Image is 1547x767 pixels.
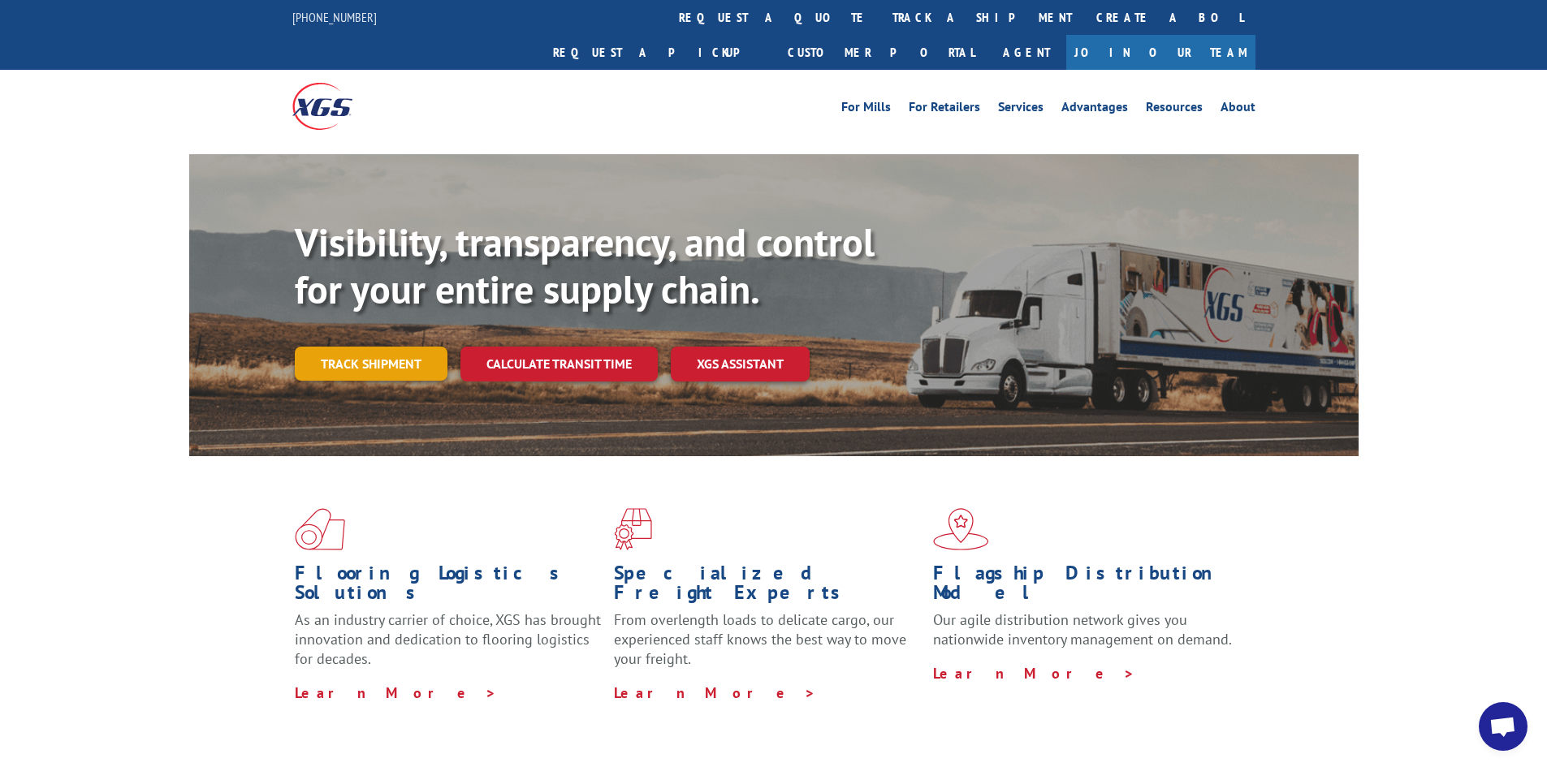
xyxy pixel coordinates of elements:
[460,347,658,381] a: Calculate transit time
[614,610,921,683] p: From overlength loads to delicate cargo, our experienced staff knows the best way to move your fr...
[933,664,1135,683] a: Learn More >
[1146,101,1203,118] a: Resources
[295,508,345,550] img: xgs-icon-total-supply-chain-intelligence-red
[1221,101,1255,118] a: About
[295,683,497,702] a: Learn More >
[841,101,891,118] a: For Mills
[541,35,776,70] a: Request a pickup
[933,508,989,550] img: xgs-icon-flagship-distribution-model-red
[292,9,377,25] a: [PHONE_NUMBER]
[987,35,1066,70] a: Agent
[295,563,602,610] h1: Flooring Logistics Solutions
[614,508,652,550] img: xgs-icon-focused-on-flooring-red
[671,347,810,381] a: XGS ASSISTANT
[295,217,875,314] b: Visibility, transparency, and control for your entire supply chain.
[295,610,601,668] span: As an industry carrier of choice, XGS has brought innovation and dedication to flooring logistics...
[1066,35,1255,70] a: Join Our Team
[933,563,1240,610] h1: Flagship Distribution Model
[909,101,980,118] a: For Retailers
[614,563,921,610] h1: Specialized Freight Experts
[1061,101,1128,118] a: Advantages
[614,683,816,702] a: Learn More >
[776,35,987,70] a: Customer Portal
[933,610,1232,649] span: Our agile distribution network gives you nationwide inventory management on demand.
[998,101,1044,118] a: Services
[1479,702,1528,751] div: Open chat
[295,347,447,381] a: Track shipment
